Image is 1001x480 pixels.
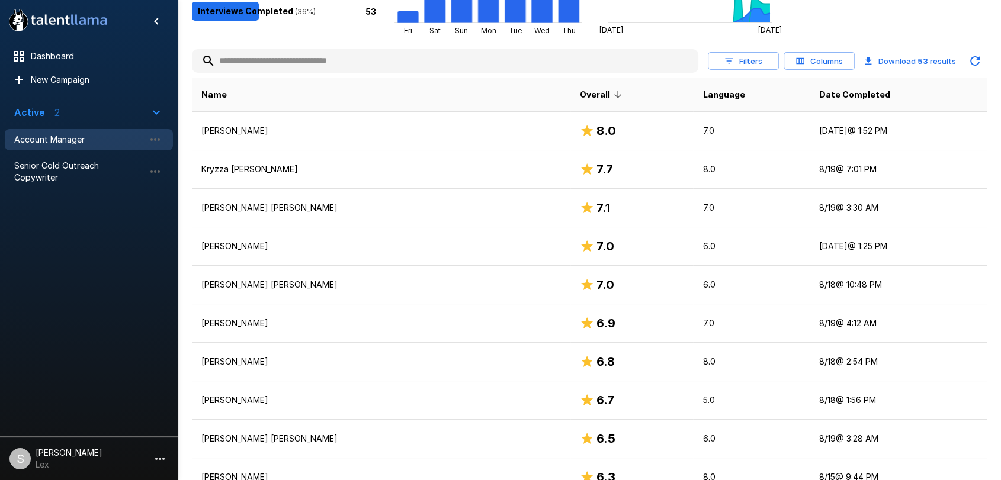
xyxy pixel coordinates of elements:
tspan: Tue [509,26,522,35]
p: [PERSON_NAME] [PERSON_NAME] [201,202,561,214]
p: [PERSON_NAME] [PERSON_NAME] [201,279,561,291]
p: 5.0 [702,394,800,406]
span: Language [702,88,745,102]
p: 8.0 [702,356,800,368]
button: Updated Today - 3:07 PM [963,49,987,73]
p: [PERSON_NAME] [201,356,561,368]
tspan: Fri [403,26,412,35]
tspan: [DATE] [599,25,623,34]
h6: 7.1 [596,198,610,217]
tspan: Sun [455,26,468,35]
span: Overall [580,88,625,102]
span: Name [201,88,227,102]
td: 8/18 @ 1:56 PM [810,381,987,420]
h6: 7.0 [596,275,614,294]
p: 6.0 [702,240,800,252]
p: 6.0 [702,279,800,291]
p: [PERSON_NAME] [201,317,561,329]
p: 7.0 [702,317,800,329]
tspan: Sat [429,26,440,35]
td: 8/19 @ 7:01 PM [810,150,987,189]
p: Kryzza [PERSON_NAME] [201,163,561,175]
td: 8/19 @ 3:30 AM [810,189,987,227]
h6: 7.7 [596,160,613,179]
p: 7.0 [702,202,800,214]
td: 8/19 @ 3:28 AM [810,420,987,458]
p: 6.0 [702,433,800,444]
td: [DATE] @ 1:52 PM [810,112,987,150]
tspan: Thu [562,26,576,35]
h6: 7.0 [596,237,614,256]
p: 8.0 [702,163,800,175]
b: 53 [917,56,928,66]
p: [PERSON_NAME] [201,394,561,406]
h6: 6.5 [596,429,615,448]
td: 8/18 @ 2:54 PM [810,343,987,381]
h6: 8.0 [596,121,616,140]
tspan: Mon [480,26,496,35]
h6: 6.8 [596,352,615,371]
tspan: Wed [534,26,550,35]
td: 8/18 @ 10:48 PM [810,266,987,304]
h6: 6.9 [596,314,615,333]
span: Date Completed [819,88,890,102]
button: Download 53 results [859,49,961,73]
button: Filters [708,52,779,70]
button: Columns [784,52,855,70]
td: 8/19 @ 4:12 AM [810,304,987,343]
p: [PERSON_NAME] [PERSON_NAME] [201,433,561,444]
td: [DATE] @ 1:25 PM [810,227,987,266]
p: 53 [365,5,376,17]
p: 7.0 [702,125,800,137]
h6: 6.7 [596,391,614,410]
tspan: [DATE] [758,25,782,34]
p: [PERSON_NAME] [201,125,561,137]
p: [PERSON_NAME] [201,240,561,252]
